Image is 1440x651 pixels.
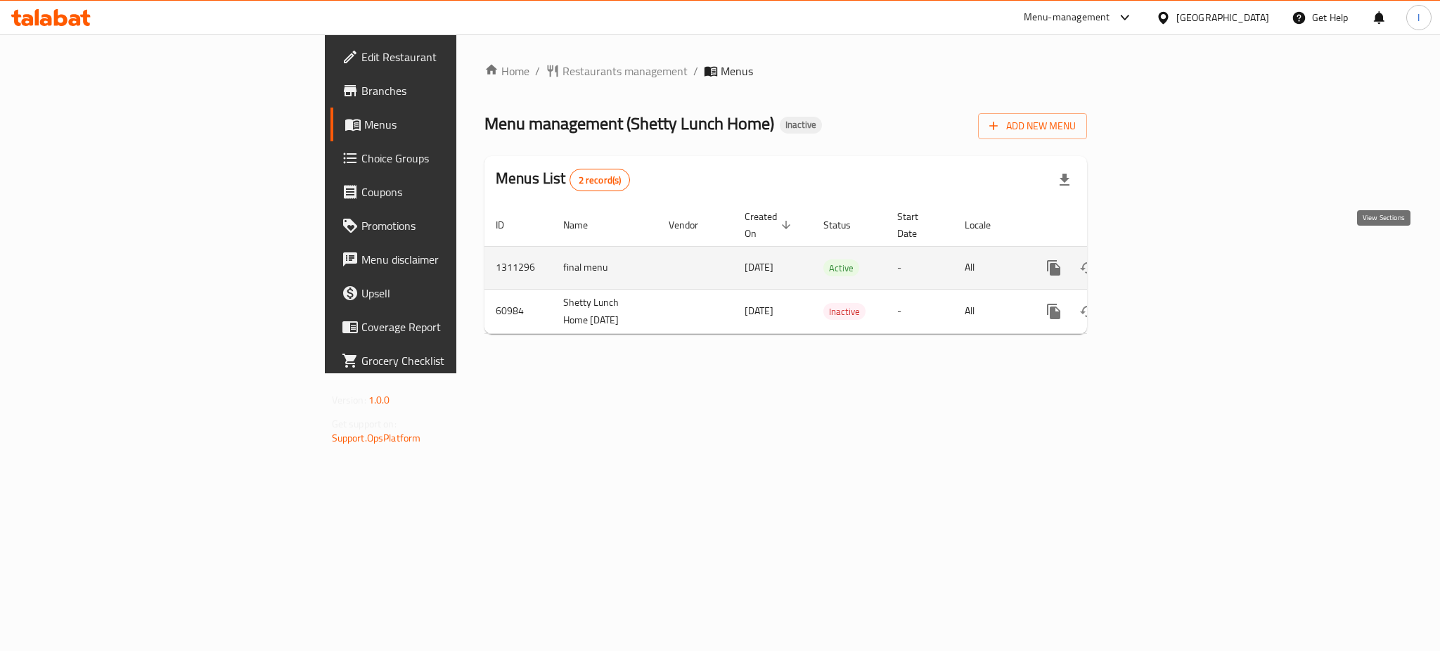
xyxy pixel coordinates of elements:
span: Branches [361,82,554,99]
span: Created On [745,208,795,242]
span: Coverage Report [361,318,554,335]
a: Upsell [330,276,565,310]
span: Get support on: [332,415,397,433]
li: / [693,63,698,79]
span: Start Date [897,208,937,242]
div: Total records count [570,169,631,191]
a: Support.OpsPlatform [332,429,421,447]
nav: breadcrumb [484,63,1087,79]
span: Upsell [361,285,554,302]
a: Menus [330,108,565,141]
span: Locale [965,217,1009,233]
span: [DATE] [745,258,773,276]
a: Restaurants management [546,63,688,79]
span: Version: [332,391,366,409]
button: Add New Menu [978,113,1087,139]
span: Vendor [669,217,716,233]
div: Export file [1048,163,1081,197]
span: Name [563,217,606,233]
table: enhanced table [484,204,1183,334]
span: Promotions [361,217,554,234]
span: Menus [721,63,753,79]
a: Coverage Report [330,310,565,344]
div: [GEOGRAPHIC_DATA] [1176,10,1269,25]
td: final menu [552,246,657,289]
span: Restaurants management [562,63,688,79]
div: Menu-management [1024,9,1110,26]
button: more [1037,295,1071,328]
span: Inactive [780,119,822,131]
span: 1.0.0 [368,391,390,409]
span: Menu disclaimer [361,251,554,268]
button: more [1037,251,1071,285]
a: Choice Groups [330,141,565,175]
span: Add New Menu [989,117,1076,135]
span: Menus [364,116,554,133]
td: - [886,246,953,289]
a: Grocery Checklist [330,344,565,378]
a: Coupons [330,175,565,209]
td: All [953,246,1026,289]
span: Edit Restaurant [361,49,554,65]
td: All [953,289,1026,333]
span: Status [823,217,869,233]
h2: Menus List [496,168,630,191]
div: Active [823,259,859,276]
span: Choice Groups [361,150,554,167]
div: Inactive [823,303,866,320]
span: Active [823,260,859,276]
td: Shetty Lunch Home [DATE] [552,289,657,333]
a: Menu disclaimer [330,243,565,276]
span: ID [496,217,522,233]
span: I [1417,10,1420,25]
span: Menu management ( Shetty Lunch Home ) [484,108,774,139]
span: 2 record(s) [570,174,630,187]
span: [DATE] [745,302,773,320]
span: Grocery Checklist [361,352,554,369]
span: Inactive [823,304,866,320]
a: Branches [330,74,565,108]
div: Inactive [780,117,822,134]
td: - [886,289,953,333]
span: Coupons [361,183,554,200]
th: Actions [1026,204,1183,247]
a: Edit Restaurant [330,40,565,74]
button: Change Status [1071,295,1105,328]
a: Promotions [330,209,565,243]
